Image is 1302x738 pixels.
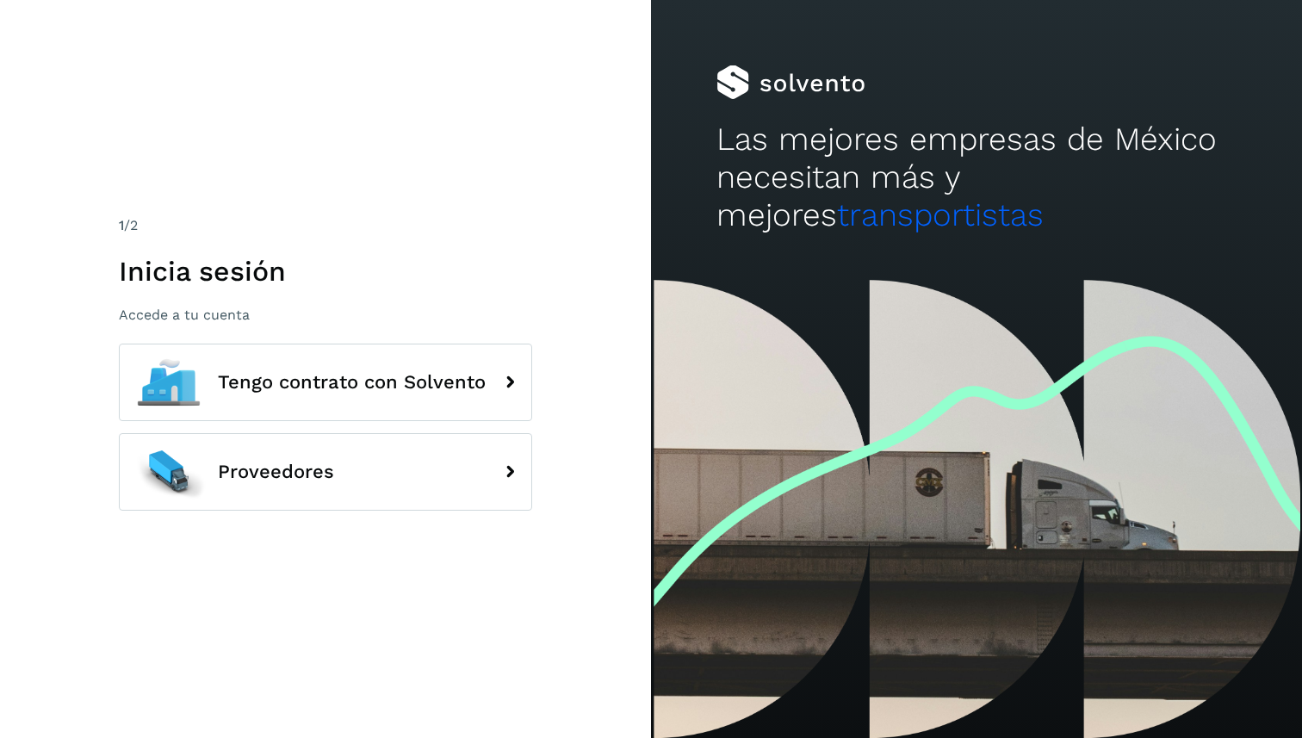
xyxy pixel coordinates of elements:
span: transportistas [837,196,1044,233]
button: Proveedores [119,433,532,511]
span: 1 [119,217,124,233]
p: Accede a tu cuenta [119,307,532,323]
div: /2 [119,215,532,236]
h2: Las mejores empresas de México necesitan más y mejores [716,121,1237,235]
h1: Inicia sesión [119,255,532,288]
button: Tengo contrato con Solvento [119,344,532,421]
span: Tengo contrato con Solvento [218,372,486,393]
span: Proveedores [218,462,334,482]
